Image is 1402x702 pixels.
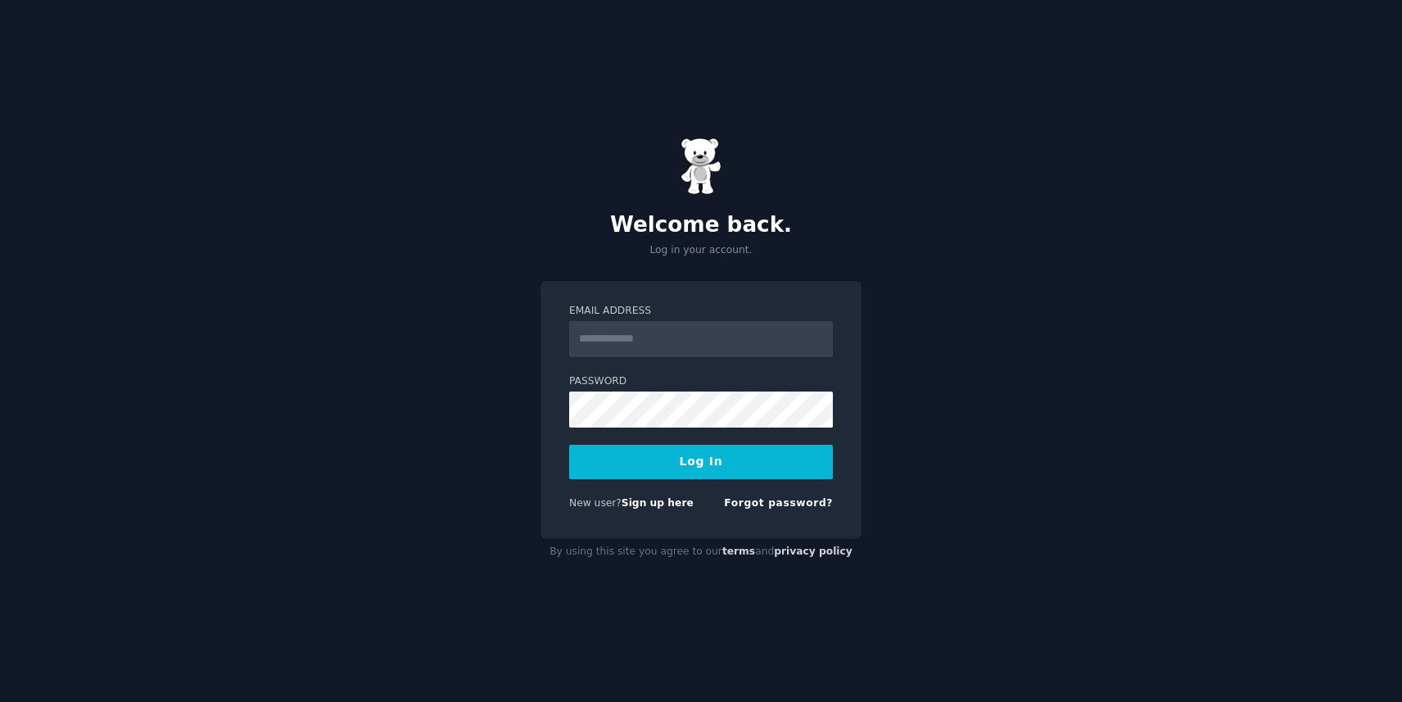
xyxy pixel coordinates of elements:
h2: Welcome back. [540,212,862,238]
img: Gummy Bear [681,138,721,195]
a: privacy policy [774,546,853,557]
a: terms [722,546,755,557]
a: Forgot password? [724,497,833,509]
div: By using this site you agree to our and [540,539,862,565]
p: Log in your account. [540,243,862,258]
label: Password [569,374,833,389]
button: Log In [569,445,833,479]
span: New user? [569,497,622,509]
label: Email Address [569,304,833,319]
a: Sign up here [622,497,694,509]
